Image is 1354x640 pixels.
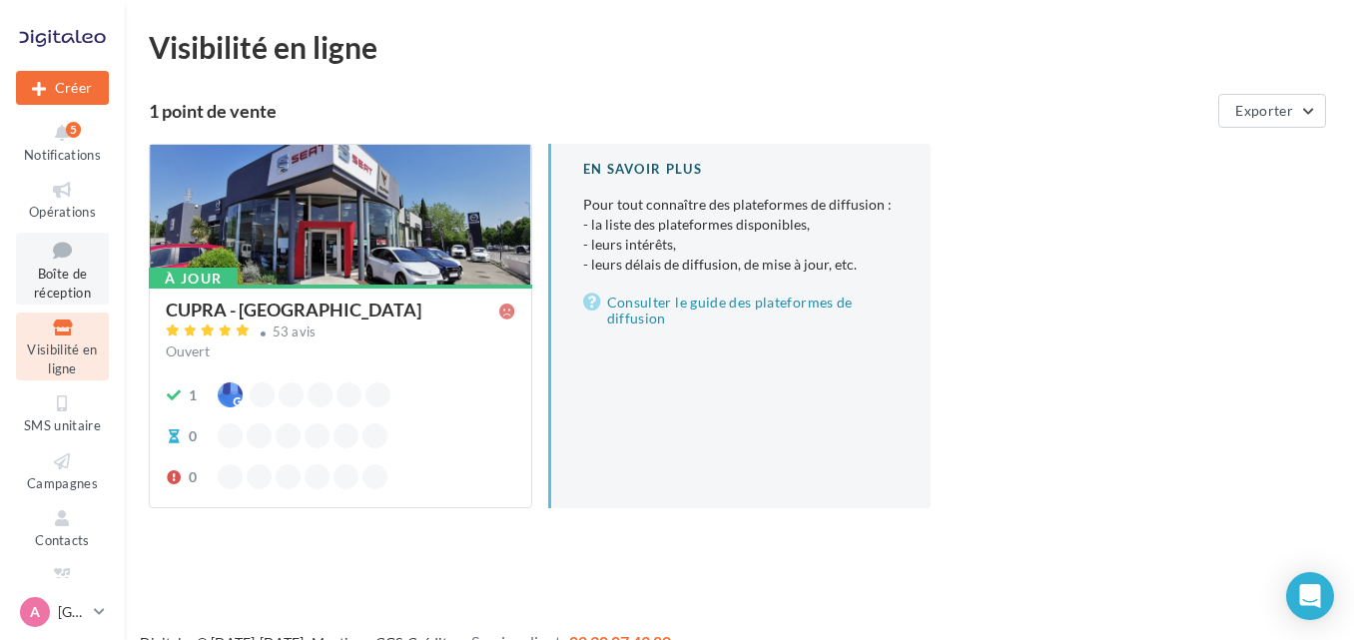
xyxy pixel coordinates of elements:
[189,467,197,487] div: 0
[149,102,1210,120] div: 1 point de vente
[27,475,98,491] span: Campagnes
[583,291,900,330] a: Consulter le guide des plateformes de diffusion
[583,195,900,275] p: Pour tout connaître des plateformes de diffusion :
[30,602,40,622] span: A
[273,325,317,338] div: 53 avis
[1235,102,1293,119] span: Exporter
[16,388,109,437] a: SMS unitaire
[27,341,97,376] span: Visibilité en ligne
[16,71,109,105] button: Créer
[16,233,109,306] a: Boîte de réception
[29,204,96,220] span: Opérations
[16,118,109,167] button: Notifications 5
[189,426,197,446] div: 0
[1286,572,1334,620] div: Open Intercom Messenger
[166,342,210,359] span: Ouvert
[583,160,900,179] div: En savoir plus
[35,532,90,548] span: Contacts
[189,385,197,405] div: 1
[166,301,421,319] div: CUPRA - [GEOGRAPHIC_DATA]
[149,32,1330,62] div: Visibilité en ligne
[16,446,109,495] a: Campagnes
[16,561,109,610] a: Médiathèque
[34,266,91,301] span: Boîte de réception
[583,215,900,235] li: - la liste des plateformes disponibles,
[149,268,238,290] div: À jour
[16,503,109,552] a: Contacts
[24,417,101,433] span: SMS unitaire
[24,147,101,163] span: Notifications
[66,122,81,138] div: 5
[1218,94,1326,128] button: Exporter
[166,321,515,345] a: 53 avis
[58,602,86,622] p: [GEOGRAPHIC_DATA]
[16,175,109,224] a: Opérations
[16,71,109,105] div: Nouvelle campagne
[583,235,900,255] li: - leurs intérêts,
[16,593,109,631] a: A [GEOGRAPHIC_DATA]
[583,255,900,275] li: - leurs délais de diffusion, de mise à jour, etc.
[16,313,109,380] a: Visibilité en ligne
